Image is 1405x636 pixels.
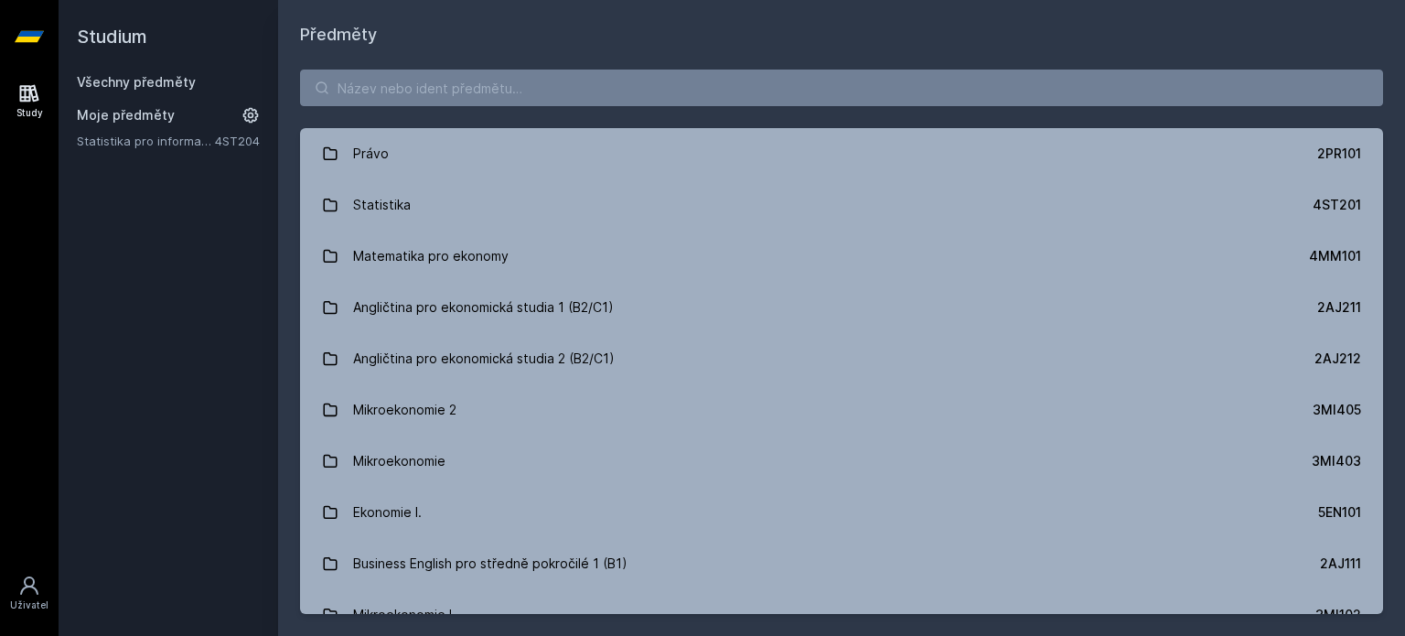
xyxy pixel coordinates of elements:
[353,289,614,326] div: Angličtina pro ekonomická studia 1 (B2/C1)
[353,392,456,428] div: Mikroekonomie 2
[215,134,260,148] a: 4ST204
[353,443,445,480] div: Mikroekonomie
[1315,606,1361,624] div: 3MI102
[10,598,48,612] div: Uživatel
[77,74,196,90] a: Všechny předměty
[77,132,215,150] a: Statistika pro informatiky
[300,282,1383,333] a: Angličtina pro ekonomická studia 1 (B2/C1) 2AJ211
[300,487,1383,538] a: Ekonomie I. 5EN101
[300,22,1383,48] h1: Předměty
[353,187,411,223] div: Statistika
[1317,298,1361,317] div: 2AJ211
[353,545,627,582] div: Business English pro středně pokročilé 1 (B1)
[77,106,175,124] span: Moje předměty
[16,106,43,120] div: Study
[1317,145,1361,163] div: 2PR101
[1312,452,1361,470] div: 3MI403
[1309,247,1361,265] div: 4MM101
[4,566,55,621] a: Uživatel
[300,70,1383,106] input: Název nebo ident předmětu…
[300,538,1383,589] a: Business English pro středně pokročilé 1 (B1) 2AJ111
[4,73,55,129] a: Study
[1320,555,1361,573] div: 2AJ111
[300,384,1383,436] a: Mikroekonomie 2 3MI405
[300,333,1383,384] a: Angličtina pro ekonomická studia 2 (B2/C1) 2AJ212
[353,494,422,531] div: Ekonomie I.
[300,179,1383,231] a: Statistika 4ST201
[1314,350,1361,368] div: 2AJ212
[1313,196,1361,214] div: 4ST201
[1313,401,1361,419] div: 3MI405
[300,436,1383,487] a: Mikroekonomie 3MI403
[353,597,452,633] div: Mikroekonomie I
[353,340,615,377] div: Angličtina pro ekonomická studia 2 (B2/C1)
[353,135,389,172] div: Právo
[300,231,1383,282] a: Matematika pro ekonomy 4MM101
[1318,503,1361,522] div: 5EN101
[300,128,1383,179] a: Právo 2PR101
[353,238,509,275] div: Matematika pro ekonomy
